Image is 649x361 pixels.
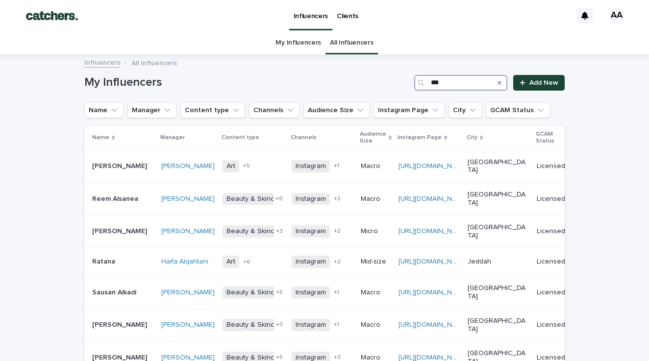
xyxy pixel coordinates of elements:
p: [GEOGRAPHIC_DATA] [468,284,529,301]
p: Channels [291,132,317,143]
tr: Sausan AlkadiSausan Alkadi [PERSON_NAME] Beauty & Skincare+5Instagram+1Macro[URL][DOMAIN_NAME][GE... [84,276,587,309]
span: + 3 [276,322,283,328]
button: City [449,102,482,118]
p: Licensed [537,162,572,170]
span: + 5 [276,355,283,361]
p: Name [92,132,109,143]
span: Beauty & Skincare [223,193,289,205]
p: Macro [361,321,391,329]
a: Add New [513,75,565,91]
span: + 3 [334,355,341,361]
input: Search [414,75,507,91]
p: Mid-size [361,258,391,266]
p: All Influencers [131,57,177,68]
p: Jeddah [468,258,529,266]
button: Manager [127,102,176,118]
p: Ratana [92,256,117,266]
span: Instagram [292,319,330,331]
span: Instagram [292,256,330,268]
p: Audience Size [360,129,386,147]
span: Art [223,256,239,268]
p: Licensed [537,195,572,203]
a: All Influencers [330,31,373,54]
span: Instagram [292,160,330,172]
a: [PERSON_NAME] [161,227,215,236]
p: Licensed [537,258,572,266]
button: GCAM Status [486,102,550,118]
a: [PERSON_NAME] [161,321,215,329]
a: [PERSON_NAME] [161,162,215,170]
p: Macro [361,195,391,203]
button: Audience Size [303,102,370,118]
a: Influencers [84,56,121,68]
p: [GEOGRAPHIC_DATA] [468,317,529,334]
span: Art [223,160,239,172]
img: v2itfyCJQeeYoQfrvWhc [20,6,84,25]
p: City [467,132,477,143]
a: [URL][DOMAIN_NAME] [399,228,468,235]
a: [URL][DOMAIN_NAME] [399,321,468,328]
p: Licensed [537,227,572,236]
span: + 2 [334,196,341,202]
div: AA [609,8,624,24]
a: [URL][DOMAIN_NAME] [399,163,468,169]
h1: My Influencers [84,75,410,90]
span: + 6 [243,259,250,265]
span: Instagram [292,225,330,238]
button: Channels [249,102,300,118]
tr: RatanaRatana Haifa Alqahtani Art+6Instagram+2Mid-size[URL][DOMAIN_NAME]JeddahLicensed [84,248,587,276]
span: Beauty & Skincare [223,225,289,238]
a: [PERSON_NAME] [161,195,215,203]
tr: Reem AlsaneaReem Alsanea [PERSON_NAME] Beauty & Skincare+6Instagram+2Macro[URL][DOMAIN_NAME][GEOG... [84,183,587,216]
p: [GEOGRAPHIC_DATA] [468,191,529,207]
span: + 2 [334,259,341,265]
p: [PERSON_NAME] [92,319,149,329]
span: + 5 [276,289,283,295]
p: GCAM Status [536,129,566,147]
a: My Influencers [275,31,321,54]
p: [PERSON_NAME] [92,160,149,170]
p: Licensed [537,321,572,329]
span: + 6 [275,196,283,202]
span: Instagram [292,193,330,205]
p: Macro [361,289,391,297]
p: Content type [222,132,259,143]
button: Content type [180,102,245,118]
span: + 1 [334,289,339,295]
button: Name [84,102,124,118]
span: Instagram [292,287,330,299]
a: [URL][DOMAIN_NAME][DOMAIN_NAME][PERSON_NAME] [399,354,574,361]
p: Micro [361,227,391,236]
a: [URL][DOMAIN_NAME] [399,289,468,296]
span: Beauty & Skincare [223,287,289,299]
p: Instagram Page [398,132,442,143]
span: + 1 [334,163,339,169]
button: Instagram Page [374,102,445,118]
a: [PERSON_NAME] [161,289,215,297]
span: + 5 [243,163,250,169]
p: [GEOGRAPHIC_DATA] [468,158,529,175]
p: Sausan Alkadi [92,287,138,297]
a: [URL][DOMAIN_NAME] [399,195,468,202]
a: [URL][DOMAIN_NAME] [399,258,468,265]
span: + 1 [334,322,339,328]
span: Add New [529,79,558,86]
span: + 2 [334,228,341,234]
tr: [PERSON_NAME][PERSON_NAME] [PERSON_NAME] Art+5Instagram+1Macro[URL][DOMAIN_NAME][GEOGRAPHIC_DATA]... [84,150,587,183]
tr: [PERSON_NAME][PERSON_NAME] [PERSON_NAME] Beauty & Skincare+3Instagram+2Micro[URL][DOMAIN_NAME][GE... [84,215,587,248]
span: + 3 [276,228,283,234]
p: Licensed [537,289,572,297]
p: Reem Alsanea [92,193,140,203]
span: Beauty & Skincare [223,319,289,331]
p: [PERSON_NAME] [92,225,149,236]
tr: [PERSON_NAME][PERSON_NAME] [PERSON_NAME] Beauty & Skincare+3Instagram+1Macro[URL][DOMAIN_NAME][GE... [84,309,587,341]
p: Manager [160,132,185,143]
a: Haifa Alqahtani [161,258,208,266]
p: [GEOGRAPHIC_DATA] [468,223,529,240]
p: Macro [361,162,391,170]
